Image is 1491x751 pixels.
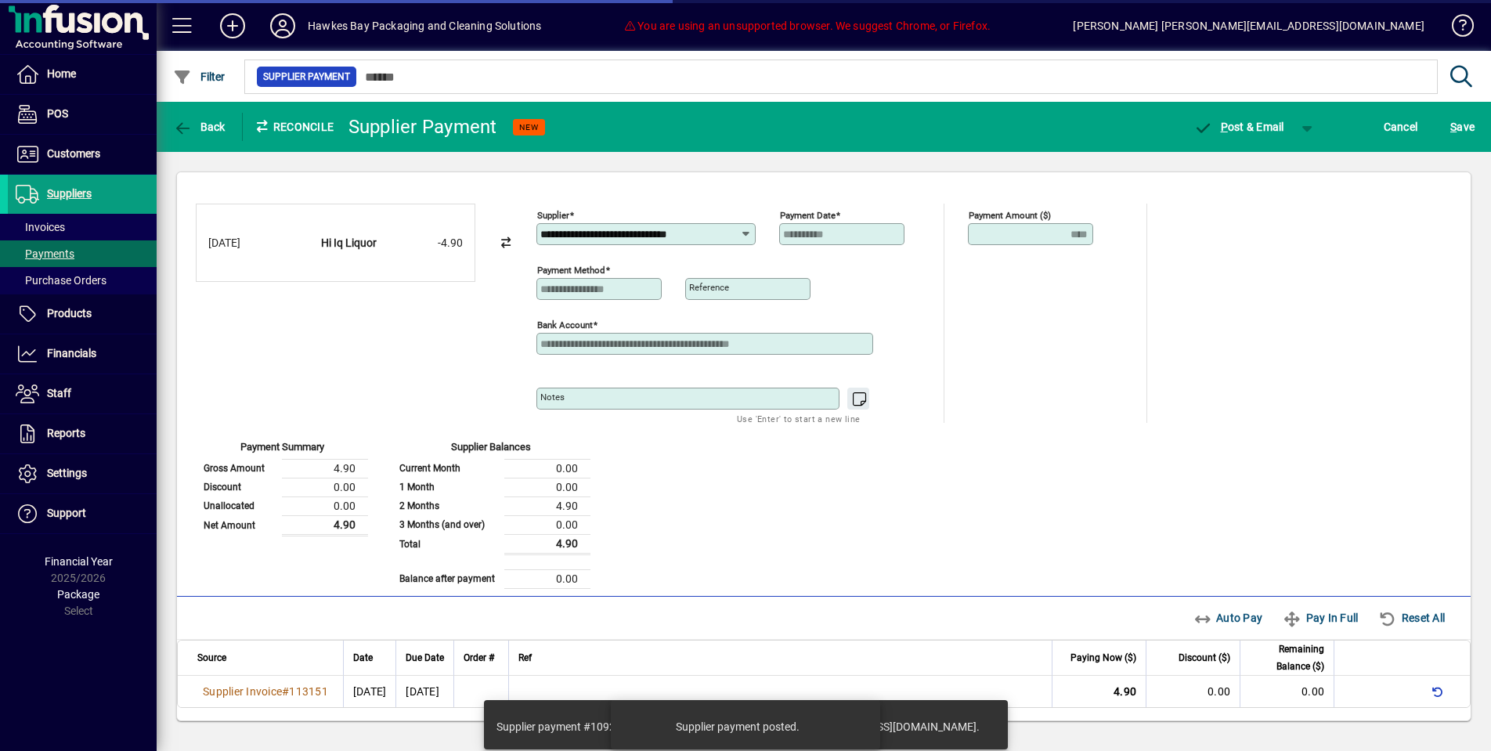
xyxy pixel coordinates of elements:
[395,676,453,707] td: [DATE]
[8,334,157,374] a: Financials
[406,649,444,666] span: Due Date
[8,374,157,413] a: Staff
[169,63,229,91] button: Filter
[1380,113,1422,141] button: Cancel
[392,534,504,554] td: Total
[1208,685,1230,698] span: 0.00
[1301,685,1324,698] span: 0.00
[282,496,368,515] td: 0.00
[676,719,800,735] div: Supplier payment posted.
[196,515,282,535] td: Net Amount
[196,423,368,536] app-page-summary-card: Payment Summary
[392,515,504,534] td: 3 Months (and over)
[321,236,377,249] strong: Hi Iq Liquor
[157,113,243,141] app-page-header-button: Back
[1450,121,1457,133] span: S
[1440,3,1471,54] a: Knowledge Base
[1450,114,1475,139] span: ave
[1250,641,1324,675] span: Remaining Balance ($)
[282,478,368,496] td: 0.00
[197,649,226,666] span: Source
[537,210,569,221] mat-label: Supplier
[392,569,504,588] td: Balance after payment
[263,69,350,85] span: Supplier Payment
[289,685,328,698] span: 113151
[196,459,282,478] td: Gross Amount
[47,307,92,320] span: Products
[353,685,387,698] span: [DATE]
[47,187,92,200] span: Suppliers
[47,387,71,399] span: Staff
[496,719,980,735] div: Supplier payment #10923 posted. Supplier payment emailed to [EMAIL_ADDRESS][DOMAIN_NAME].
[392,496,504,515] td: 2 Months
[282,685,289,698] span: #
[504,534,590,554] td: 4.90
[47,467,87,479] span: Settings
[392,439,590,459] div: Supplier Balances
[208,235,271,251] div: [DATE]
[353,649,373,666] span: Date
[392,423,590,589] app-page-summary-card: Supplier Balances
[243,114,337,139] div: Reconcile
[8,214,157,240] a: Invoices
[282,459,368,478] td: 4.90
[47,347,96,359] span: Financials
[1179,649,1230,666] span: Discount ($)
[519,122,539,132] span: NEW
[196,496,282,515] td: Unallocated
[1276,604,1364,632] button: Pay In Full
[8,95,157,134] a: POS
[392,478,504,496] td: 1 Month
[208,12,258,40] button: Add
[1193,121,1284,133] span: ost & Email
[8,294,157,334] a: Products
[780,210,836,221] mat-label: Payment Date
[8,414,157,453] a: Reports
[348,114,497,139] div: Supplier Payment
[1186,113,1292,141] button: Post & Email
[8,494,157,533] a: Support
[47,427,85,439] span: Reports
[969,210,1051,221] mat-label: Payment Amount ($)
[57,588,99,601] span: Package
[47,507,86,519] span: Support
[392,459,504,478] td: Current Month
[282,515,368,535] td: 4.90
[624,20,991,32] span: You are using an unsupported browser. We suggest Chrome, or Firefox.
[8,267,157,294] a: Purchase Orders
[1283,605,1358,630] span: Pay In Full
[16,247,74,260] span: Payments
[1070,649,1136,666] span: Paying Now ($)
[47,107,68,120] span: POS
[8,240,157,267] a: Payments
[173,70,226,83] span: Filter
[1114,685,1136,698] span: 4.90
[16,274,106,287] span: Purchase Orders
[203,685,282,698] span: Supplier Invoice
[196,478,282,496] td: Discount
[1446,113,1478,141] button: Save
[8,135,157,174] a: Customers
[1372,604,1451,632] button: Reset all
[464,649,494,666] span: Order #
[8,55,157,94] a: Home
[8,454,157,493] a: Settings
[384,235,463,251] div: -4.90
[47,67,76,80] span: Home
[47,147,100,160] span: Customers
[504,569,590,588] td: 0.00
[45,555,113,568] span: Financial Year
[258,12,308,40] button: Profile
[169,113,229,141] button: Back
[16,221,65,233] span: Invoices
[1073,13,1424,38] div: [PERSON_NAME] [PERSON_NAME][EMAIL_ADDRESS][DOMAIN_NAME]
[173,121,226,133] span: Back
[1384,114,1418,139] span: Cancel
[196,439,368,459] div: Payment Summary
[518,649,532,666] span: Ref
[308,13,542,38] div: Hawkes Bay Packaging and Cleaning Solutions
[1221,121,1228,133] span: P
[1378,605,1445,630] span: Reset All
